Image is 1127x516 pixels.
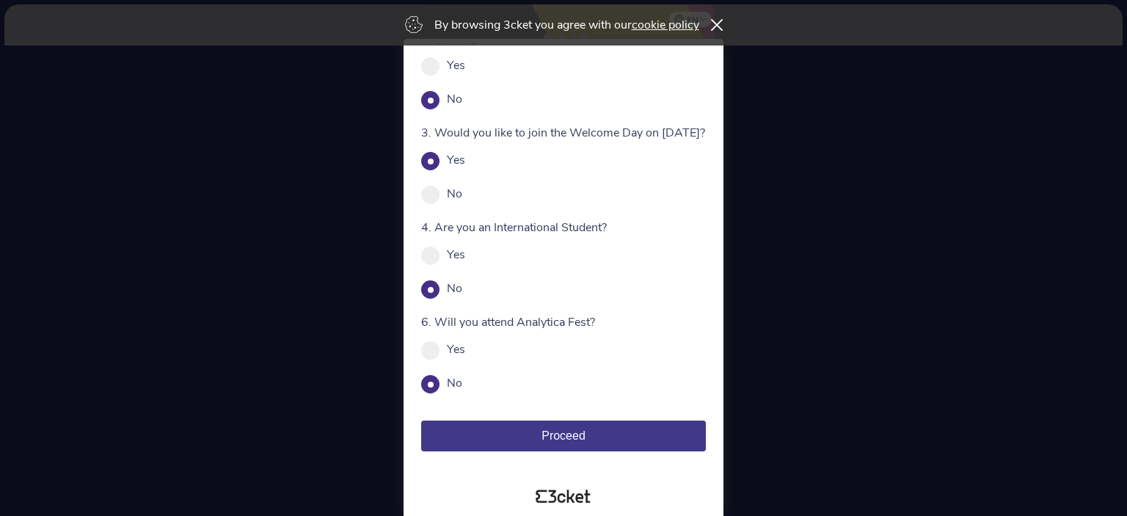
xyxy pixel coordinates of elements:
[632,17,699,33] a: cookie policy
[421,219,706,236] p: 4. Are you an International Student?
[421,125,706,141] p: 3. Would you like to join the Welcome Day on [DATE]?
[447,186,462,202] label: No
[421,314,706,330] p: 6. Will you attend Analytica Fest?
[447,247,465,263] label: Yes
[447,57,465,73] label: Yes
[421,421,706,451] button: Proceed
[447,152,465,168] label: Yes
[541,429,586,442] span: Proceed
[447,91,462,107] label: No
[447,280,462,297] label: No
[434,17,699,33] p: By browsing 3cket you agree with our
[447,341,465,357] label: Yes
[447,375,462,391] label: No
